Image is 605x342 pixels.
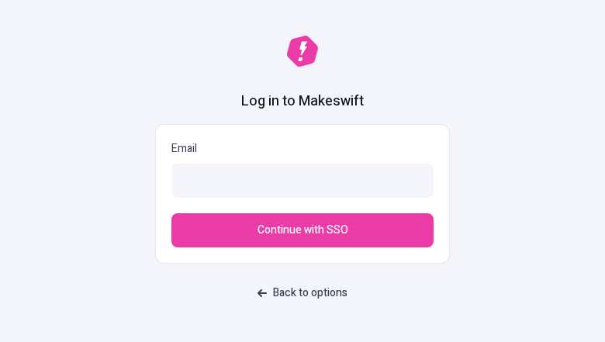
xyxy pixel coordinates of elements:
input: Email [171,164,434,198]
button: Continue with SSO [171,213,434,247]
p: Email [171,140,434,157]
a: Back to options [248,279,357,307]
h1: Log in to Makeswift [241,92,364,112]
span: Continue with SSO [258,222,348,239]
